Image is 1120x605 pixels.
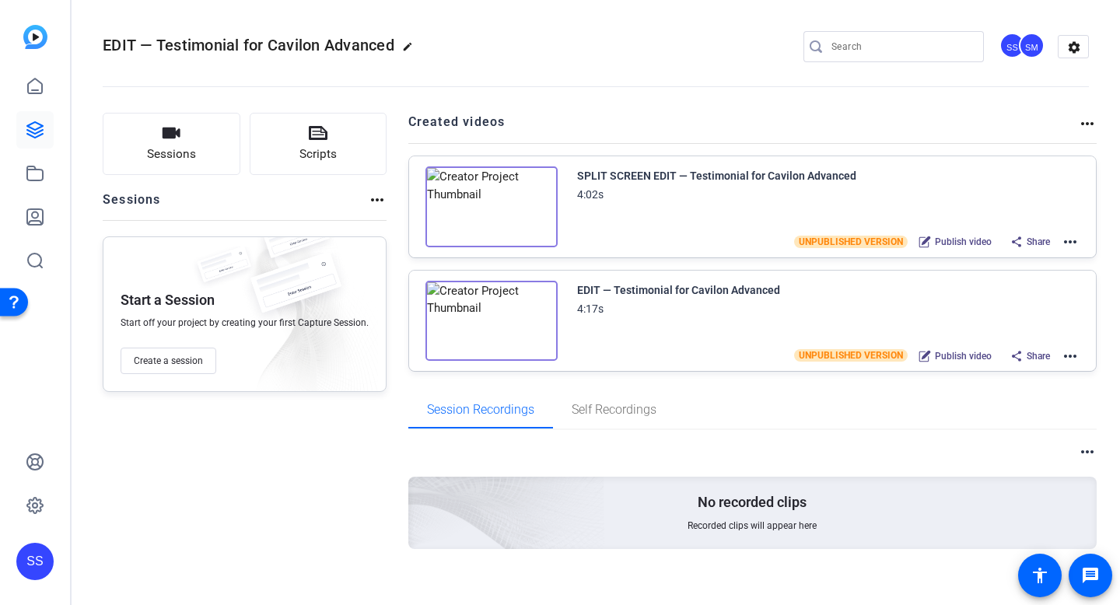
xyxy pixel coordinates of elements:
img: Creator Project Thumbnail [425,281,558,362]
span: Self Recordings [572,404,656,416]
mat-icon: more_horiz [1078,442,1097,461]
span: Share [1027,236,1050,248]
img: blue-gradient.svg [23,25,47,49]
mat-icon: message [1081,566,1100,585]
p: No recorded clips [698,493,807,512]
div: SM [1019,33,1045,58]
mat-icon: more_horiz [368,191,387,209]
span: Publish video [935,350,992,362]
div: 4:02s [577,185,604,204]
button: Scripts [250,113,387,175]
ngx-avatar: Studio Support [999,33,1027,60]
mat-icon: more_horiz [1061,347,1080,365]
mat-icon: more_horiz [1061,233,1080,251]
div: EDIT — Testimonial for Cavilon Advanced [577,281,780,299]
span: Create a session [134,355,203,367]
span: UNPUBLISHED VERSION [794,236,908,248]
img: fake-session.png [253,214,338,271]
img: Creator Project Thumbnail [425,166,558,247]
div: SS [16,543,54,580]
span: Scripts [299,145,337,163]
span: UNPUBLISHED VERSION [794,349,908,362]
div: SS [999,33,1025,58]
mat-icon: more_horiz [1078,114,1097,133]
ngx-avatar: Shelby Myszewski [1019,33,1046,60]
img: fake-session.png [237,253,354,330]
h2: Sessions [103,191,161,220]
span: Publish video [935,236,992,248]
span: Share [1027,350,1050,362]
mat-icon: accessibility [1031,566,1049,585]
mat-icon: edit [402,41,421,60]
div: 4:17s [577,299,604,318]
h2: Created videos [408,113,1079,143]
img: fake-session.png [189,247,259,292]
span: EDIT — Testimonial for Cavilon Advanced [103,36,394,54]
span: Sessions [147,145,196,163]
input: Search [831,37,971,56]
button: Sessions [103,113,240,175]
button: Create a session [121,348,216,374]
img: embarkstudio-empty-session.png [227,233,378,399]
div: SPLIT SCREEN EDIT — Testimonial for Cavilon Advanced [577,166,856,185]
span: Session Recordings [427,404,534,416]
span: Start off your project by creating your first Capture Session. [121,316,369,329]
span: Recorded clips will appear here [688,519,817,532]
mat-icon: settings [1059,36,1090,59]
p: Start a Session [121,291,215,309]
